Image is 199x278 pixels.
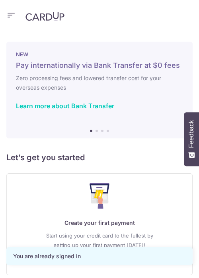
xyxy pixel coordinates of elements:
[6,151,193,164] h5: Let’s get you started
[16,102,114,110] a: Learn more about Bank Transfer
[188,120,195,148] span: Feedback
[16,73,183,92] h6: Zero processing fees and lowered transfer cost for your overseas expenses
[16,61,183,70] h5: Pay internationally via Bank Transfer at $0 fees
[184,112,199,166] button: Feedback - Show survey
[16,51,183,58] p: NEW
[25,12,64,21] img: CardUp
[90,183,110,209] img: Make Payment
[16,218,183,228] p: Create your first payment
[16,231,183,250] p: Start using your credit card to the fullest by setting up your first payment [DATE]!
[13,252,186,260] div: You are already signed in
